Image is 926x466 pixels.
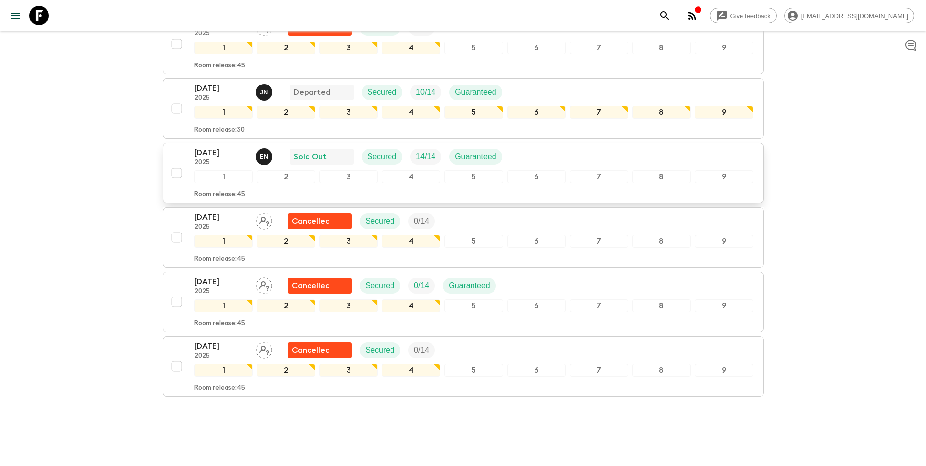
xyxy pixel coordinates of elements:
p: 0 / 14 [414,280,429,292]
p: Guaranteed [455,86,496,98]
div: 6 [507,42,566,54]
div: 6 [507,170,566,183]
div: 4 [382,235,440,248]
p: 2025 [194,352,248,360]
p: Room release: 45 [194,191,245,199]
div: 7 [570,106,628,119]
p: Room release: 45 [194,62,245,70]
p: 2025 [194,288,248,296]
div: 4 [382,170,440,183]
div: 5 [444,106,503,119]
div: 6 [507,235,566,248]
div: [EMAIL_ADDRESS][DOMAIN_NAME] [784,8,914,23]
p: 0 / 14 [414,215,429,227]
div: 9 [695,364,753,377]
button: [DATE]2025Assign pack leaderFlash Pack cancellationSecuredTrip Fill123456789Room release:45 [163,14,764,74]
button: [DATE]2025Janita NurmiDepartedSecuredTrip FillGuaranteed123456789Room release:30 [163,78,764,139]
div: 1 [194,170,253,183]
p: Cancelled [292,215,330,227]
p: Room release: 30 [194,127,245,134]
p: Secured [366,215,395,227]
div: 5 [444,235,503,248]
p: [DATE] [194,147,248,159]
button: EN [256,148,274,165]
div: 3 [319,235,378,248]
div: 1 [194,106,253,119]
div: 3 [319,364,378,377]
p: 2025 [194,223,248,231]
span: [EMAIL_ADDRESS][DOMAIN_NAME] [796,12,914,20]
div: 2 [257,364,315,377]
div: 7 [570,235,628,248]
p: Room release: 45 [194,255,245,263]
button: search adventures [655,6,675,25]
p: Guaranteed [449,280,490,292]
p: Secured [366,280,395,292]
div: Flash Pack cancellation [288,278,352,294]
button: [DATE]2025Assign pack leaderFlash Pack cancellationSecuredTrip FillGuaranteed123456789Room releas... [163,272,764,332]
p: Room release: 45 [194,320,245,328]
div: 5 [444,42,503,54]
div: 5 [444,364,503,377]
p: [DATE] [194,212,248,223]
p: [DATE] [194,340,248,352]
div: 1 [194,299,253,312]
div: 3 [319,42,378,54]
div: 3 [319,170,378,183]
div: 7 [570,364,628,377]
p: Secured [366,344,395,356]
div: 8 [632,170,691,183]
div: 2 [257,235,315,248]
div: 8 [632,364,691,377]
button: [DATE]2025Estel NikolaidiSold OutSecuredTrip FillGuaranteed123456789Room release:45 [163,143,764,203]
p: Secured [368,151,397,163]
div: 8 [632,42,691,54]
p: E N [260,153,268,161]
div: 4 [382,42,440,54]
div: 8 [632,106,691,119]
p: 0 / 14 [414,344,429,356]
div: 4 [382,364,440,377]
div: 6 [507,106,566,119]
p: 2025 [194,159,248,167]
p: 2025 [194,30,248,38]
div: Trip Fill [408,278,435,294]
div: 8 [632,299,691,312]
p: 2025 [194,94,248,102]
span: Estel Nikolaidi [256,151,274,159]
div: Secured [360,278,401,294]
p: Cancelled [292,344,330,356]
div: 7 [570,299,628,312]
div: 9 [695,299,753,312]
div: Secured [362,149,403,165]
div: 6 [507,364,566,377]
div: Secured [360,213,401,229]
p: Secured [368,86,397,98]
span: Assign pack leader [256,345,272,353]
span: Janita Nurmi [256,87,274,95]
a: Give feedback [710,8,777,23]
span: Give feedback [725,12,776,20]
div: 4 [382,299,440,312]
div: 7 [570,170,628,183]
div: 1 [194,235,253,248]
div: 5 [444,170,503,183]
p: Sold Out [294,151,327,163]
div: 1 [194,42,253,54]
div: Secured [360,342,401,358]
div: 4 [382,106,440,119]
p: Cancelled [292,280,330,292]
div: 2 [257,170,315,183]
div: 5 [444,299,503,312]
div: 2 [257,106,315,119]
div: 9 [695,42,753,54]
div: Trip Fill [410,85,441,100]
div: 3 [319,299,378,312]
p: [DATE] [194,83,248,94]
div: Trip Fill [408,213,435,229]
button: [DATE]2025Assign pack leaderFlash Pack cancellationSecuredTrip Fill123456789Room release:45 [163,336,764,397]
p: Departed [294,86,330,98]
div: 2 [257,42,315,54]
button: menu [6,6,25,25]
p: [DATE] [194,276,248,288]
